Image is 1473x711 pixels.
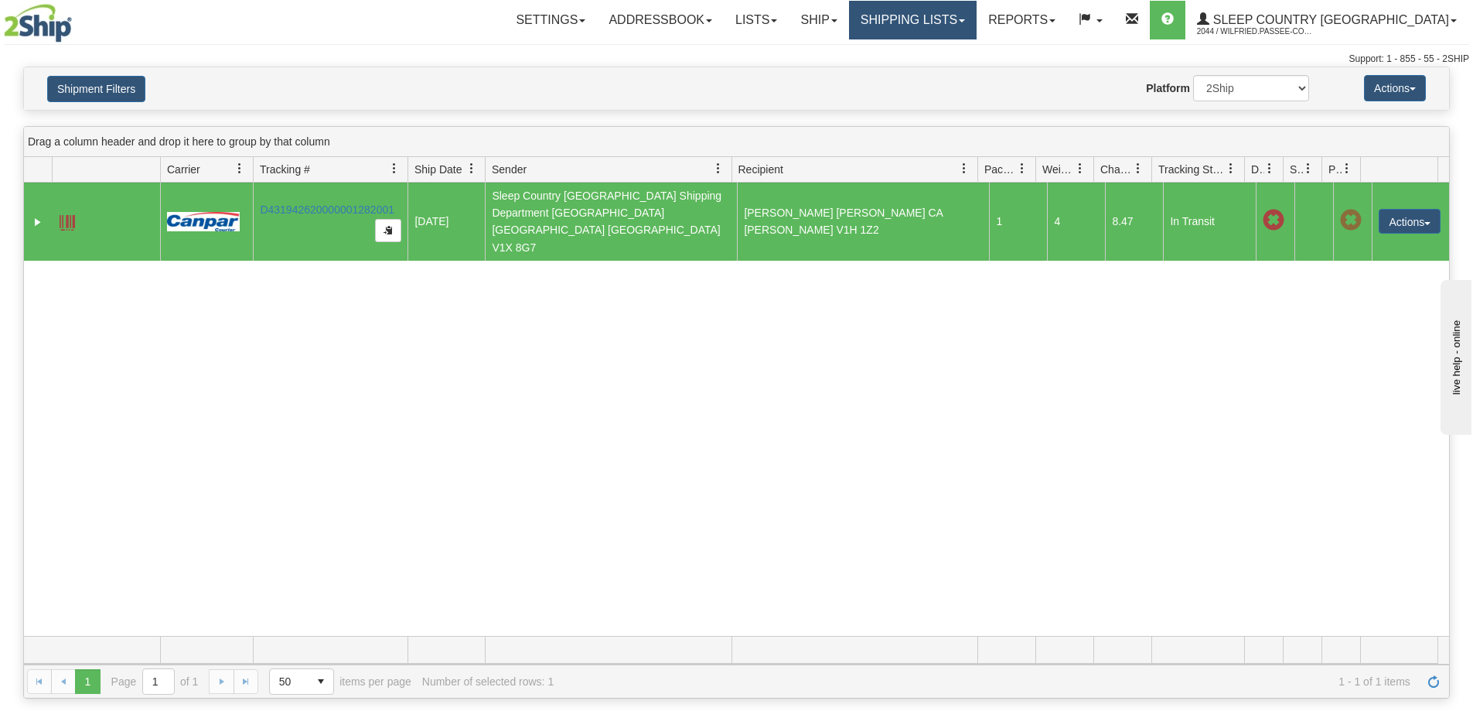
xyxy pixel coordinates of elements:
[789,1,848,39] a: Ship
[60,208,75,233] a: Label
[75,669,100,694] span: Page 1
[1421,669,1446,694] a: Refresh
[269,668,334,695] span: Page sizes drop down
[30,214,46,230] a: Expand
[167,162,200,177] span: Carrier
[738,162,783,177] span: Recipient
[47,76,145,102] button: Shipment Filters
[1146,80,1190,96] label: Platform
[4,53,1469,66] div: Support: 1 - 855 - 55 - 2SHIP
[597,1,724,39] a: Addressbook
[414,162,462,177] span: Ship Date
[1209,13,1449,26] span: Sleep Country [GEOGRAPHIC_DATA]
[167,212,240,231] img: 14 - Canpar
[1125,156,1151,182] a: Charge filter column settings
[1328,162,1342,177] span: Pickup Status
[989,183,1047,261] td: 1
[1295,156,1321,182] a: Shipment Issues filter column settings
[951,156,977,182] a: Recipient filter column settings
[1251,162,1264,177] span: Delivery Status
[375,219,401,242] button: Copy to clipboard
[1042,162,1075,177] span: Weight
[1340,210,1362,231] span: Pickup Not Assigned
[1364,75,1426,101] button: Actions
[1334,156,1360,182] a: Pickup Status filter column settings
[1163,183,1256,261] td: In Transit
[737,183,989,261] td: [PERSON_NAME] [PERSON_NAME] CA [PERSON_NAME] V1H 1Z2
[407,183,485,261] td: [DATE]
[279,674,299,689] span: 50
[1256,156,1283,182] a: Delivery Status filter column settings
[1290,162,1303,177] span: Shipment Issues
[977,1,1067,39] a: Reports
[1047,183,1105,261] td: 4
[381,156,407,182] a: Tracking # filter column settings
[1158,162,1226,177] span: Tracking Status
[309,669,333,694] span: select
[1379,209,1441,234] button: Actions
[24,127,1449,157] div: grid grouping header
[984,162,1017,177] span: Packages
[459,156,485,182] a: Ship Date filter column settings
[12,13,143,25] div: live help - online
[269,668,411,695] span: items per page
[111,668,199,695] span: Page of 1
[4,4,72,43] img: logo2044.jpg
[1100,162,1133,177] span: Charge
[227,156,253,182] a: Carrier filter column settings
[705,156,731,182] a: Sender filter column settings
[1197,24,1313,39] span: 2044 / Wilfried.Passee-Coutrin
[485,183,737,261] td: Sleep Country [GEOGRAPHIC_DATA] Shipping Department [GEOGRAPHIC_DATA] [GEOGRAPHIC_DATA] [GEOGRAPH...
[1009,156,1035,182] a: Packages filter column settings
[422,675,554,688] div: Number of selected rows: 1
[1185,1,1468,39] a: Sleep Country [GEOGRAPHIC_DATA] 2044 / Wilfried.Passee-Coutrin
[143,669,174,694] input: Page 1
[724,1,789,39] a: Lists
[849,1,977,39] a: Shipping lists
[564,675,1410,688] span: 1 - 1 of 1 items
[1263,210,1284,231] span: Late
[492,162,527,177] span: Sender
[260,203,394,216] a: D431942620000001282001
[1067,156,1093,182] a: Weight filter column settings
[1437,276,1471,434] iframe: chat widget
[1218,156,1244,182] a: Tracking Status filter column settings
[1105,183,1163,261] td: 8.47
[260,162,310,177] span: Tracking #
[504,1,597,39] a: Settings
